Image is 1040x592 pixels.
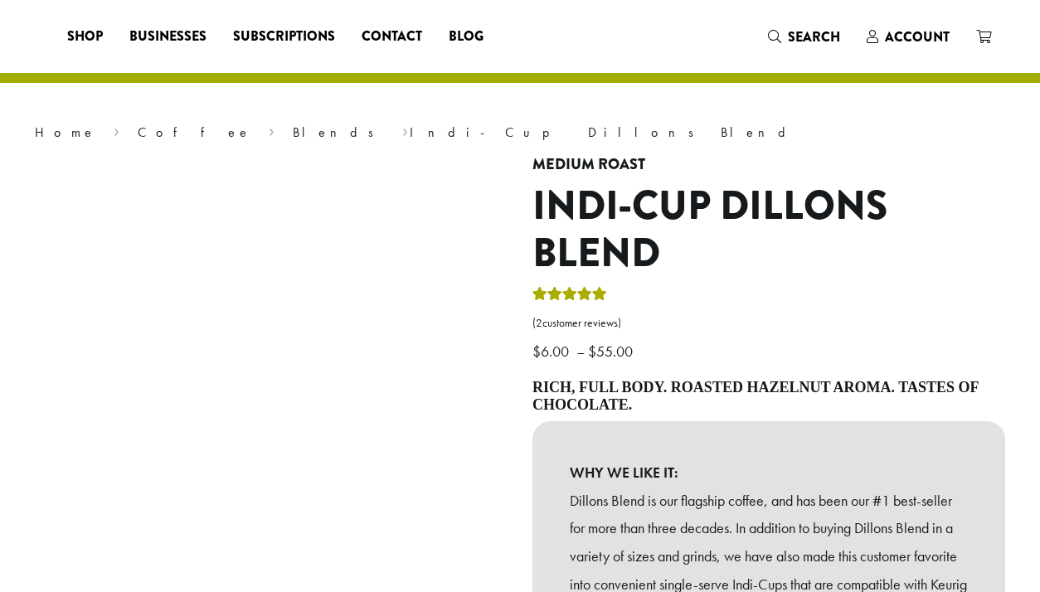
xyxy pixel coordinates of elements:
div: Rated 5.00 out of 5 [532,284,607,309]
span: Blog [449,27,484,47]
span: › [402,117,408,143]
span: – [576,342,585,361]
h4: Medium Roast [532,156,1005,174]
a: Coffee [138,124,251,141]
span: Businesses [129,27,207,47]
span: › [269,117,275,143]
b: WHY WE LIKE IT: [570,459,968,487]
h1: Indi-Cup Dillons Blend [532,182,1005,278]
h4: Rich, full body. Roasted hazelnut aroma. Tastes of chocolate. [532,379,1005,415]
bdi: 55.00 [588,342,637,361]
a: Shop [54,23,116,50]
a: (2customer reviews) [532,315,1005,332]
span: $ [532,342,541,361]
span: Subscriptions [233,27,335,47]
span: Account [885,27,950,46]
a: Blends [293,124,385,141]
span: $ [588,342,596,361]
span: › [114,117,119,143]
nav: Breadcrumb [35,123,1005,143]
span: Contact [362,27,422,47]
a: Home [35,124,96,141]
bdi: 6.00 [532,342,573,361]
span: Shop [67,27,103,47]
span: Search [788,27,840,46]
span: 2 [536,316,542,330]
a: Search [755,23,853,51]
